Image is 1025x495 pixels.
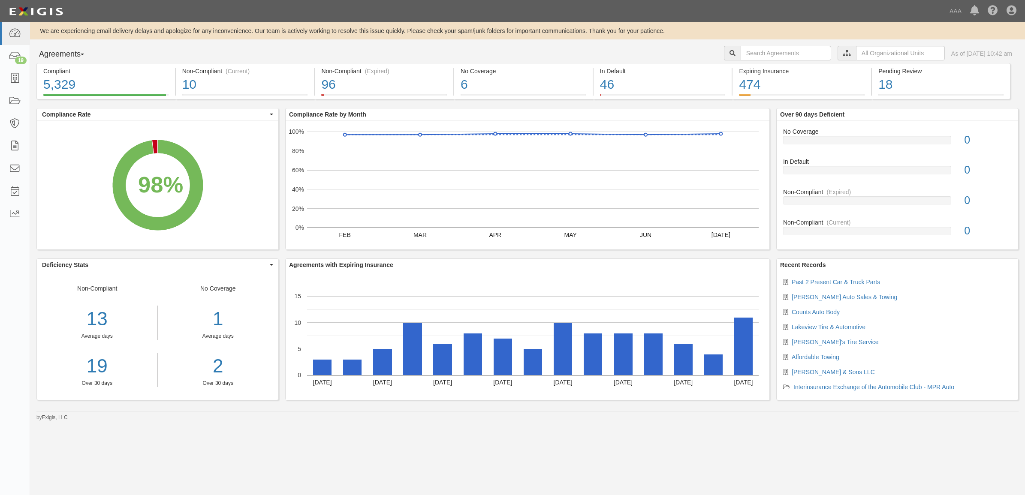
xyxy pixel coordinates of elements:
[15,57,27,64] div: 19
[783,218,1012,242] a: Non-Compliant(Current)0
[42,261,268,269] span: Deficiency Stats
[226,67,250,75] div: (Current)
[826,188,851,196] div: (Expired)
[339,231,351,238] text: FEB
[792,354,839,360] a: Affordable Towing
[878,67,1004,75] div: Pending Review
[158,284,279,387] div: No Coverage
[43,67,169,75] div: Compliant
[292,205,304,212] text: 20%
[138,168,183,201] div: 98%
[739,67,865,75] div: Expiring Insurance
[988,6,998,16] i: Help Center - Complianz
[792,309,840,315] a: Counts Auto Body
[433,379,452,386] text: [DATE]
[36,46,101,63] button: Agreements
[783,188,1012,218] a: Non-Compliant(Expired)0
[37,353,157,380] a: 19
[872,94,1010,101] a: Pending Review18
[780,261,826,268] b: Recent Records
[292,167,304,174] text: 60%
[777,127,1018,136] div: No Coverage
[958,162,1018,178] div: 0
[298,372,301,378] text: 0
[294,293,301,300] text: 15
[37,259,278,271] button: Deficiency Stats
[321,75,447,94] div: 96
[600,75,726,94] div: 46
[711,231,730,238] text: [DATE]
[792,279,880,285] a: Past 2 Present Car & Truck Parts
[777,218,1018,227] div: Non-Compliant
[600,67,726,75] div: In Default
[594,94,732,101] a: In Default46
[37,380,157,387] div: Over 30 days
[36,414,68,421] small: by
[182,75,308,94] div: 10
[958,132,1018,148] div: 0
[564,231,577,238] text: MAY
[792,339,879,345] a: [PERSON_NAME]'s Tire Service
[413,231,427,238] text: MAR
[826,218,850,227] div: (Current)
[294,319,301,326] text: 10
[739,75,865,94] div: 474
[289,261,393,268] b: Agreements with Expiring Insurance
[489,231,501,238] text: APR
[856,46,945,60] input: All Organizational Units
[741,46,831,60] input: Search Agreements
[286,271,769,400] svg: A chart.
[674,379,693,386] text: [DATE]
[878,75,1004,94] div: 18
[365,67,389,75] div: (Expired)
[780,111,844,118] b: Over 90 days Deficient
[292,186,304,193] text: 40%
[783,127,1012,158] a: No Coverage0
[493,379,512,386] text: [DATE]
[792,324,865,330] a: Lakeview Tire & Automotive
[733,94,871,101] a: Expiring Insurance474
[164,380,272,387] div: Over 30 days
[373,379,392,386] text: [DATE]
[792,369,875,375] a: [PERSON_NAME] & Sons LLC
[289,128,304,135] text: 100%
[554,379,573,386] text: [DATE]
[37,108,278,120] button: Compliance Rate
[295,224,304,231] text: 0%
[454,94,593,101] a: No Coverage6
[777,157,1018,166] div: In Default
[951,49,1012,58] div: As of [DATE] 10:42 am
[734,379,753,386] text: [DATE]
[298,345,301,352] text: 5
[176,94,314,101] a: Non-Compliant(Current)10
[37,284,158,387] div: Non-Compliant
[640,231,651,238] text: JUN
[783,157,1012,188] a: In Default0
[289,111,366,118] b: Compliance Rate by Month
[614,379,633,386] text: [DATE]
[958,193,1018,208] div: 0
[182,67,308,75] div: Non-Compliant (Current)
[43,75,169,94] div: 5,329
[164,333,272,340] div: Average days
[461,75,586,94] div: 6
[793,384,954,390] a: Interinsurance Exchange of the Automobile Club - MPR Auto
[42,110,268,119] span: Compliance Rate
[461,67,586,75] div: No Coverage
[6,4,66,19] img: logo-5460c22ac91f19d4615b14bd174203de0afe785f0fc80cf4dbbc73dc1793850b.png
[37,121,278,249] svg: A chart.
[42,414,68,420] a: Exigis, LLC
[164,353,272,380] a: 2
[321,67,447,75] div: Non-Compliant (Expired)
[286,121,769,249] svg: A chart.
[313,379,332,386] text: [DATE]
[792,294,897,300] a: [PERSON_NAME] Auto Sales & Towing
[37,333,157,340] div: Average days
[958,223,1018,239] div: 0
[36,94,175,101] a: Compliant5,329
[945,3,966,20] a: AAA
